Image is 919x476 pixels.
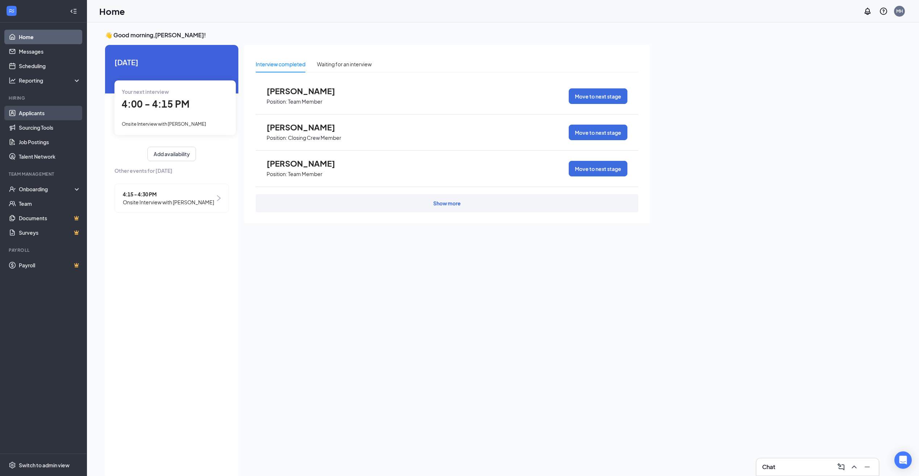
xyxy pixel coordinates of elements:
[762,463,775,471] h3: Chat
[837,463,845,471] svg: ComposeMessage
[122,121,206,127] span: Onsite Interview with [PERSON_NAME]
[863,7,872,16] svg: Notifications
[19,211,81,225] a: DocumentsCrown
[8,7,15,14] svg: WorkstreamLogo
[114,167,229,175] span: Other events for [DATE]
[19,120,81,135] a: Sourcing Tools
[19,258,81,272] a: PayrollCrown
[19,44,81,59] a: Messages
[288,98,322,105] p: Team Member
[9,462,16,469] svg: Settings
[267,159,346,168] span: [PERSON_NAME]
[569,88,627,104] button: Move to next stage
[848,461,860,473] button: ChevronUp
[317,60,372,68] div: Waiting for an interview
[835,461,847,473] button: ComposeMessage
[122,98,189,110] span: 4:00 - 4:15 PM
[19,30,81,44] a: Home
[267,122,346,132] span: [PERSON_NAME]
[19,196,81,211] a: Team
[19,106,81,120] a: Applicants
[123,190,214,198] span: 4:15 - 4:30 PM
[850,463,859,471] svg: ChevronUp
[114,57,229,68] span: [DATE]
[894,451,912,469] div: Open Intercom Messenger
[288,171,322,178] p: Team Member
[433,200,461,207] div: Show more
[19,225,81,240] a: SurveysCrown
[122,88,169,95] span: Your next interview
[288,134,341,141] p: Closing Crew Member
[863,463,872,471] svg: Minimize
[9,185,16,193] svg: UserCheck
[267,98,287,105] p: Position:
[19,149,81,164] a: Talent Network
[147,147,196,161] button: Add availability
[19,77,81,84] div: Reporting
[19,59,81,73] a: Scheduling
[267,171,287,178] p: Position:
[569,161,627,176] button: Move to next stage
[267,86,346,96] span: [PERSON_NAME]
[99,5,125,17] h1: Home
[70,8,77,15] svg: Collapse
[105,31,650,39] h3: 👋 Good morning, [PERSON_NAME] !
[879,7,888,16] svg: QuestionInfo
[569,125,627,140] button: Move to next stage
[19,462,70,469] div: Switch to admin view
[9,77,16,84] svg: Analysis
[9,247,79,253] div: Payroll
[19,135,81,149] a: Job Postings
[123,198,214,206] span: Onsite Interview with [PERSON_NAME]
[256,60,305,68] div: Interview completed
[19,185,75,193] div: Onboarding
[896,8,903,14] div: MH
[9,171,79,177] div: Team Management
[9,95,79,101] div: Hiring
[861,461,873,473] button: Minimize
[267,134,287,141] p: Position:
